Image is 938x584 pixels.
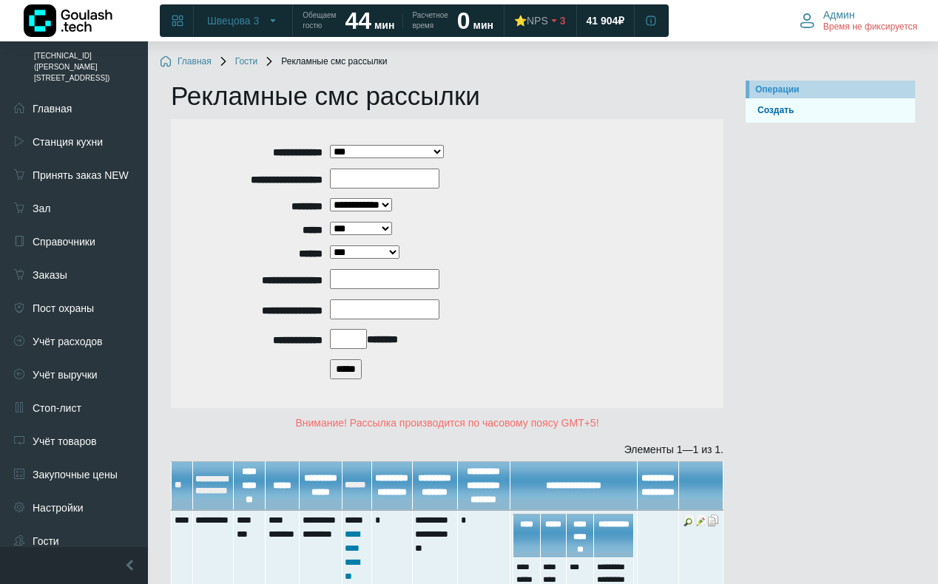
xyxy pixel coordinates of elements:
img: Логотип компании Goulash.tech [24,4,112,37]
span: Швецова 3 [207,14,259,27]
button: Админ Время не фиксируется [791,5,926,36]
a: Гости [217,56,258,68]
span: Время не фиксируется [823,21,917,33]
span: Рекламные смс рассылки [263,56,387,68]
a: Главная [160,56,212,68]
span: Админ [823,8,855,21]
h1: Рекламные смс рассылки [171,81,723,112]
a: Обещаем гостю 44 мин Расчетное время 0 мин [294,7,502,34]
a: Создать [752,103,909,118]
strong: 44 [345,7,371,34]
div: Операции [755,83,909,96]
span: 3 [560,14,566,27]
div: ⭐ [514,14,548,27]
button: Швецова 3 [198,9,288,33]
span: 41 904 [587,14,618,27]
span: NPS [527,15,548,27]
span: ₽ [618,14,624,27]
span: Расчетное время [412,10,448,31]
div: Элементы 1—1 из 1. [171,442,723,458]
span: мин [473,19,493,31]
span: Обещаем гостю [303,10,336,31]
span: мин [374,19,394,31]
a: 41 904 ₽ [578,7,634,34]
a: ⭐NPS 3 [505,7,575,34]
span: Внимание! Рассылка производится по часовому поясу GMT+5! [295,417,598,429]
strong: 0 [457,7,470,34]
